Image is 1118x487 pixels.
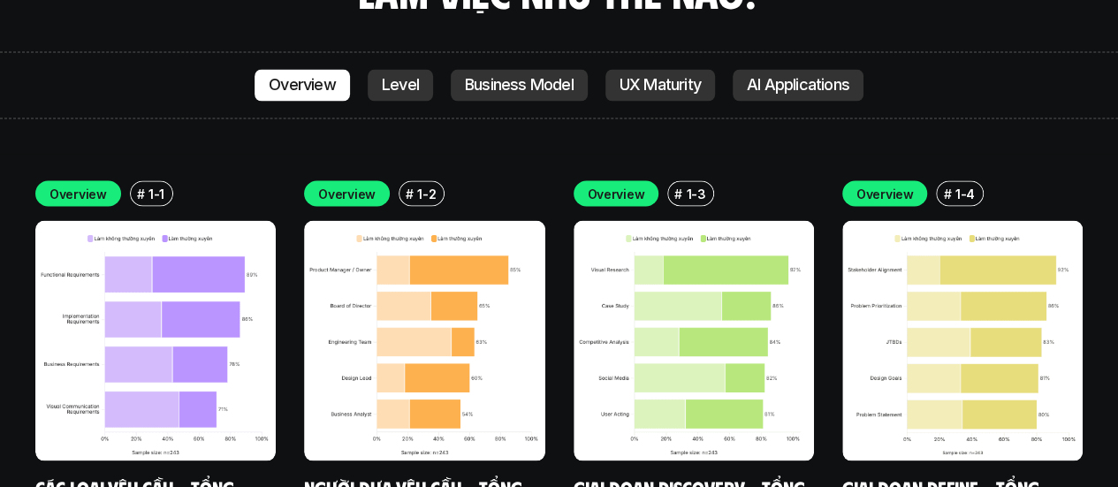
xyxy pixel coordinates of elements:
[686,184,705,202] p: 1-3
[417,184,436,202] p: 1-2
[856,184,914,202] p: Overview
[747,76,849,94] p: AI Applications
[943,186,951,200] h6: #
[148,184,164,202] p: 1-1
[318,184,376,202] p: Overview
[605,69,715,101] a: UX Maturity
[406,186,414,200] h6: #
[451,69,588,101] a: Business Model
[674,186,682,200] h6: #
[368,69,433,101] a: Level
[620,76,701,94] p: UX Maturity
[137,186,145,200] h6: #
[269,76,336,94] p: Overview
[382,76,419,94] p: Level
[955,184,975,202] p: 1-4
[255,69,350,101] a: Overview
[49,184,107,202] p: Overview
[733,69,863,101] a: AI Applications
[465,76,574,94] p: Business Model
[588,184,645,202] p: Overview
